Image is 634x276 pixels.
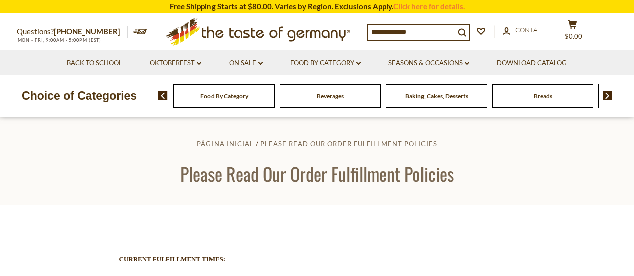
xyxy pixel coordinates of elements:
[54,27,120,36] a: [PHONE_NUMBER]
[534,92,552,100] a: Breads
[150,58,201,69] a: Oktoberfest
[290,58,361,69] a: Food By Category
[503,25,537,36] a: Conta
[515,26,537,34] span: Conta
[603,91,612,100] img: next arrow
[260,140,437,148] a: Please Read Our Order Fulfillment Policies
[31,162,603,185] h1: Please Read Our Order Fulfillment Policies
[158,91,168,100] img: previous arrow
[17,37,102,43] span: MON - FRI, 9:00AM - 5:00PM (EST)
[393,2,465,11] a: Click here for details.
[388,58,469,69] a: Seasons & Occasions
[405,92,468,100] a: Baking, Cakes, Desserts
[229,58,263,69] a: On Sale
[67,58,122,69] a: Back to School
[317,92,344,100] a: Beverages
[497,58,567,69] a: Download Catalog
[565,32,582,40] span: $0.00
[17,25,128,38] p: Questions?
[200,92,248,100] a: Food By Category
[197,140,254,148] a: Página inicial
[119,255,226,263] strong: CURRENT FULFILLMENT TIMES:
[558,20,588,45] button: $0.00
